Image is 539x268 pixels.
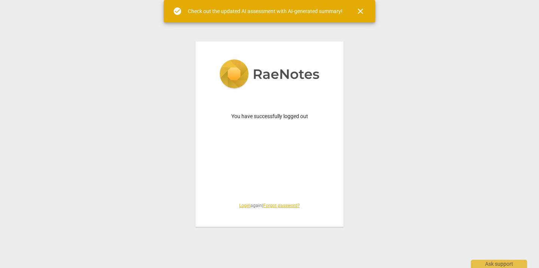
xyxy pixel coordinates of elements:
div: Check out the updated AI assessment with AI-generated summary! [188,7,342,15]
p: You have successfully logged out [213,113,326,120]
span: check_circle [173,7,182,16]
span: again | [213,203,326,209]
div: Ask support [471,260,527,268]
button: Close [351,2,369,20]
span: close [356,7,365,16]
img: 5ac2273c67554f335776073100b6d88f.svg [219,59,320,90]
a: Forgot password? [263,203,300,208]
a: Login [239,203,250,208]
